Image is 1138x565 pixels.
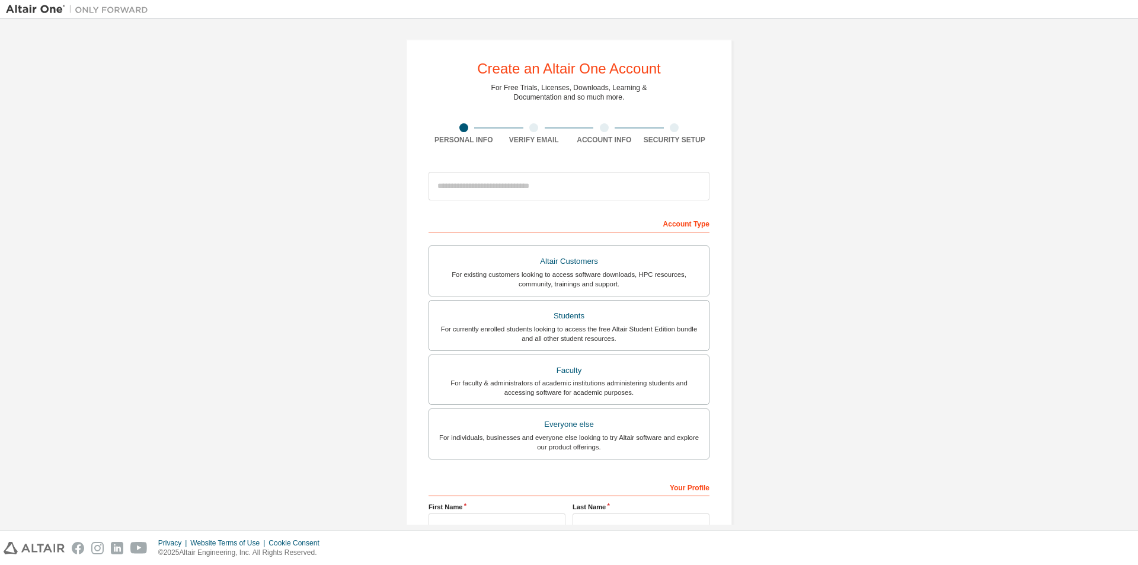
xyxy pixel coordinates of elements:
div: For faculty & administrators of academic institutions administering students and accessing softwa... [436,378,702,397]
div: For existing customers looking to access software downloads, HPC resources, community, trainings ... [436,270,702,289]
div: For Free Trials, Licenses, Downloads, Learning & Documentation and so much more. [491,83,647,102]
div: Everyone else [436,416,702,433]
div: Privacy [158,538,190,548]
img: altair_logo.svg [4,542,65,554]
label: Last Name [573,502,709,512]
div: Personal Info [429,135,499,145]
div: Website Terms of Use [190,538,268,548]
div: For currently enrolled students looking to access the free Altair Student Edition bundle and all ... [436,324,702,343]
div: Security Setup [640,135,710,145]
img: youtube.svg [130,542,148,554]
div: Altair Customers [436,253,702,270]
label: First Name [429,502,565,512]
img: Altair One [6,4,154,15]
img: facebook.svg [72,542,84,554]
div: Cookie Consent [268,538,326,548]
div: Your Profile [429,477,709,496]
div: Verify Email [499,135,570,145]
div: Students [436,308,702,324]
div: Account Info [569,135,640,145]
img: instagram.svg [91,542,104,554]
p: © 2025 Altair Engineering, Inc. All Rights Reserved. [158,548,327,558]
div: Create an Altair One Account [477,62,661,76]
div: Faculty [436,362,702,379]
div: Account Type [429,213,709,232]
img: linkedin.svg [111,542,123,554]
div: For individuals, businesses and everyone else looking to try Altair software and explore our prod... [436,433,702,452]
